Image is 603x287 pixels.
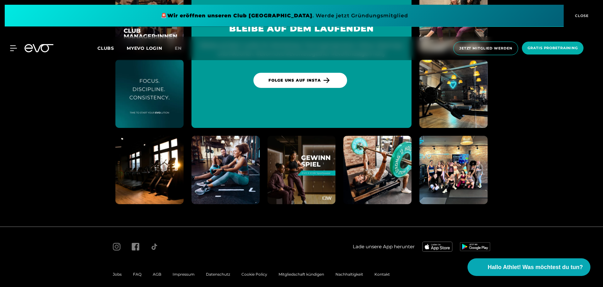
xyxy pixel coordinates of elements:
[133,272,141,277] a: FAQ
[353,243,415,250] span: Lade unsere App herunter
[422,242,452,252] img: evofitness app
[268,77,321,83] span: Folge uns auf Insta
[343,136,412,204] img: evofitness instagram
[153,272,161,277] a: AGB
[253,73,347,88] a: Folge uns auf Insta
[241,272,267,277] a: Cookie Policy
[573,13,589,19] span: CLOSE
[191,136,260,204] img: evofitness instagram
[206,272,230,277] a: Datenschutz
[279,272,324,277] a: Mitgliedschaft kündigen
[97,45,114,51] span: Clubs
[459,46,512,51] span: Jetzt Mitglied werden
[451,42,520,55] a: Jetzt Mitglied werden
[175,45,189,52] a: en
[488,263,583,272] span: Hallo Athlet! Was möchtest du tun?
[564,5,598,27] button: CLOSE
[115,136,184,204] img: evofitness instagram
[467,258,590,276] button: Hallo Athlet! Was möchtest du tun?
[419,60,488,128] img: evofitness instagram
[268,136,336,204] img: evofitness instagram
[460,242,490,251] img: evofitness app
[520,42,585,55] a: Gratis Probetraining
[175,45,182,51] span: en
[528,45,578,51] span: Gratis Probetraining
[374,272,390,277] a: Kontakt
[127,45,162,51] a: MYEVO LOGIN
[97,45,127,51] a: Clubs
[115,60,184,128] img: evofitness instagram
[419,136,488,204] img: evofitness instagram
[335,272,363,277] a: Nachhaltigkeit
[173,272,195,277] a: Impressum
[113,272,122,277] a: Jobs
